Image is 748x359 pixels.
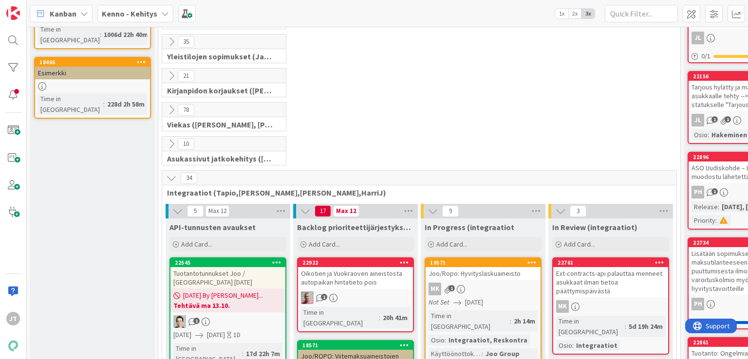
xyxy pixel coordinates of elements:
[170,267,285,288] div: Tuotantotunnukset Joo / [GEOGRAPHIC_DATA] [DATE]
[556,340,572,351] div: Osio
[556,300,569,313] div: MK
[242,348,243,359] span: :
[581,9,595,18] span: 3x
[574,340,620,351] div: Integraatiot
[39,59,150,66] div: 18466
[336,209,356,214] div: Max 12
[301,291,314,304] img: HJ
[692,129,708,140] div: Osio
[570,205,586,217] span: 3
[725,116,731,123] span: 1
[692,298,704,310] div: PH
[429,335,445,345] div: Osio
[170,258,285,288] div: 22545Tuotantotunnukset Joo / [GEOGRAPHIC_DATA] [DATE]
[625,321,626,332] span: :
[711,116,718,123] span: 1
[6,339,20,353] img: avatar
[167,52,274,61] span: Yleistilojen sopimukset (Jaakko, VilleP, TommiL, Simo)
[429,283,441,295] div: MK
[301,307,379,328] div: Time in [GEOGRAPHIC_DATA]
[556,316,625,337] div: Time in [GEOGRAPHIC_DATA]
[429,298,449,306] i: Not Set
[178,138,194,150] span: 10
[170,315,285,328] div: TT
[38,93,103,115] div: Time in [GEOGRAPHIC_DATA]
[178,36,194,48] span: 35
[103,99,105,109] span: :
[208,209,226,214] div: Max 12
[167,120,274,129] span: Viekas (Samuli, Saara, Mika, Pirjo, Keijo, TommiHä, Rasmus)
[692,32,704,44] div: JL
[20,1,44,13] span: Support
[105,99,147,109] div: 228d 2h 58m
[711,188,718,195] span: 1
[173,330,191,340] span: [DATE]
[101,29,150,40] div: 1006d 22h 40m
[553,267,668,297] div: Ext-contracts-api palauttaa menneet asukkaat ilman tietoa päättymispäivästä
[321,294,327,300] span: 1
[298,258,413,267] div: 22922
[178,104,194,116] span: 78
[6,312,20,325] div: JT
[38,24,100,45] div: Time in [GEOGRAPHIC_DATA]
[692,215,715,226] div: Priority
[298,291,413,304] div: HJ
[34,57,151,119] a: 18466EsimerkkiTime in [GEOGRAPHIC_DATA]:228d 2h 58m
[445,335,446,345] span: :
[167,86,274,95] span: Kirjanpidon korjaukset (Jussi, JaakkoHä)
[193,318,200,324] span: 1
[380,312,410,323] div: 20h 41m
[302,342,413,349] div: 18571
[207,330,225,340] span: [DATE]
[426,258,541,267] div: 19571
[315,205,331,217] span: 17
[692,114,704,126] div: JL
[465,297,483,307] span: [DATE]
[298,258,413,288] div: 22922Oikotien ja Vuokraoven aineistosta autopaikan hintatieto pois
[173,301,282,310] b: Tehtävä ma 13.10.
[298,341,413,350] div: 18571
[298,267,413,288] div: Oikotien ja Vuokraoven aineistosta autopaikan hintatieto pois
[297,222,414,232] span: Backlog prioriteettijärjestyksessä (integraatiot)
[552,257,669,355] a: 22761Ext-contracts-api palauttaa menneet asukkaat ilman tietoa päättymispäivästäMKTime in [GEOGRA...
[167,188,664,197] span: Integraatiot (Tapio,Santeri,Marko,HarriJ)
[181,172,197,184] span: 34
[379,312,380,323] span: :
[558,259,668,266] div: 22761
[50,8,76,19] span: Kanban
[449,285,455,291] span: 1
[429,310,510,332] div: Time in [GEOGRAPHIC_DATA]
[426,258,541,280] div: 19571Joo/Ropo: Hyvityslaskuaineisto
[605,5,678,22] input: Quick Filter...
[102,9,157,18] b: Kenno - Kehitys
[715,215,717,226] span: :
[170,258,285,267] div: 22545
[181,240,212,249] span: Add Card...
[6,6,20,20] img: Visit kanbanzone.com
[553,300,668,313] div: MK
[430,259,541,266] div: 19571
[446,335,530,345] div: Integraatiot, Reskontra
[701,51,711,61] span: 0 / 1
[169,222,256,232] span: API-tunnusten avaukset
[482,348,483,359] span: :
[35,58,150,79] div: 18466Esimerkki
[701,317,711,327] span: 0 / 1
[692,201,718,212] div: Release
[426,283,541,295] div: MK
[718,201,719,212] span: :
[510,316,511,326] span: :
[309,240,340,249] span: Add Card...
[553,258,668,267] div: 22761
[572,340,574,351] span: :
[626,321,665,332] div: 5d 19h 24m
[425,222,514,232] span: In Progress (integraatiot
[35,58,150,67] div: 18466
[35,67,150,79] div: Esimerkki
[173,315,186,328] img: TT
[692,186,704,198] div: PH
[436,240,467,249] span: Add Card...
[178,70,194,82] span: 21
[100,29,101,40] span: :
[564,240,595,249] span: Add Card...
